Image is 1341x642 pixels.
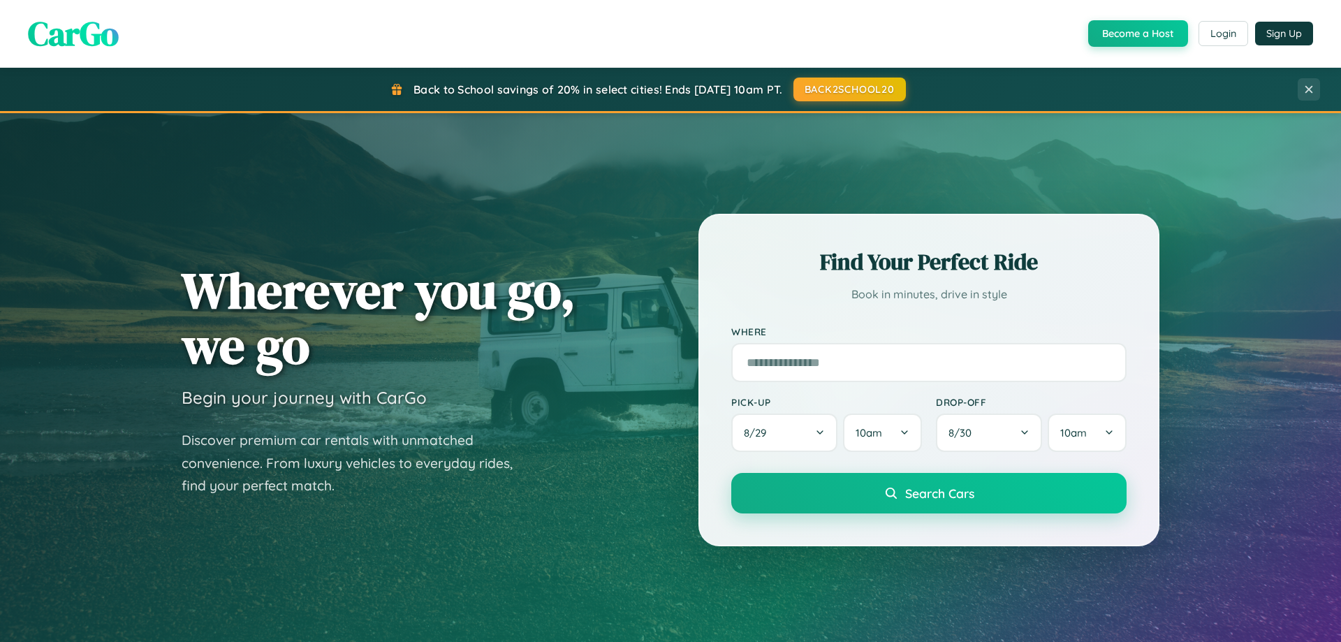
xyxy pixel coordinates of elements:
span: Search Cars [905,486,974,501]
button: 8/30 [936,414,1042,452]
button: Sign Up [1255,22,1313,45]
label: Pick-up [731,396,922,408]
label: Where [731,326,1127,337]
h2: Find Your Perfect Ride [731,247,1127,277]
span: 8 / 29 [744,426,773,439]
span: 8 / 30 [948,426,979,439]
span: CarGo [28,10,119,57]
button: 8/29 [731,414,837,452]
span: Back to School savings of 20% in select cities! Ends [DATE] 10am PT. [413,82,782,96]
button: Become a Host [1088,20,1188,47]
p: Discover premium car rentals with unmatched convenience. From luxury vehicles to everyday rides, ... [182,429,531,497]
button: BACK2SCHOOL20 [793,78,906,101]
button: Login [1199,21,1248,46]
span: 10am [856,426,882,439]
span: 10am [1060,426,1087,439]
h3: Begin your journey with CarGo [182,387,427,408]
label: Drop-off [936,396,1127,408]
p: Book in minutes, drive in style [731,284,1127,305]
button: 10am [843,414,922,452]
button: 10am [1048,414,1127,452]
h1: Wherever you go, we go [182,263,576,373]
button: Search Cars [731,473,1127,513]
